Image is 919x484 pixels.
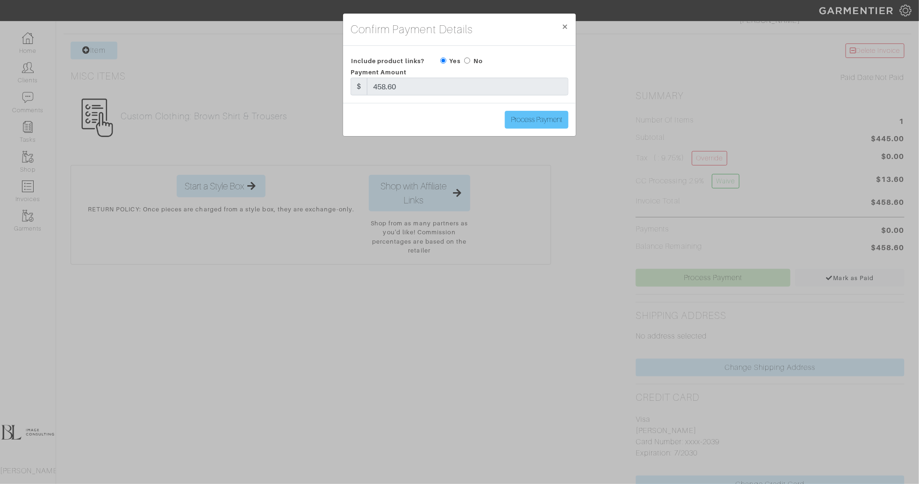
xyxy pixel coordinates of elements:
[505,111,568,129] input: Process Payment
[351,78,367,95] div: $
[474,57,483,65] label: No
[561,20,568,33] span: ×
[450,57,460,65] label: Yes
[351,69,407,76] span: Payment Amount
[351,54,424,68] span: Include product links?
[351,21,473,38] h4: Confirm Payment Details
